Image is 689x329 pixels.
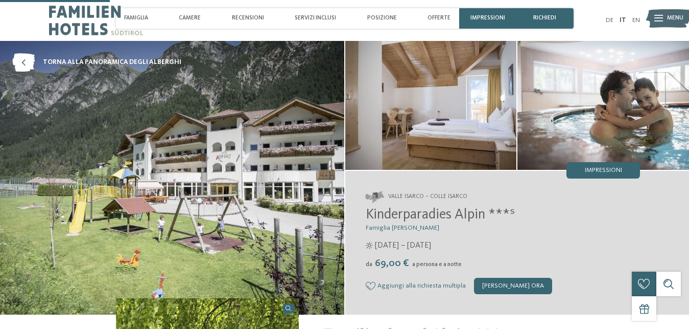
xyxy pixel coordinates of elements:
[366,261,372,268] span: da
[632,17,640,24] a: EN
[585,167,622,174] span: Impressioni
[388,193,467,201] span: Valle Isarco – Colle Isarco
[345,41,517,170] img: Il family hotel a Vipiteno per veri intenditori
[375,240,431,251] span: [DATE] – [DATE]
[517,41,689,170] img: Il family hotel a Vipiteno per veri intenditori
[43,58,181,67] span: torna alla panoramica degli alberghi
[373,258,411,269] span: 69,00 €
[366,242,373,249] i: Orari d'apertura estate
[606,17,613,24] a: DE
[412,261,462,268] span: a persona e a notte
[12,53,181,72] a: torna alla panoramica degli alberghi
[667,14,683,23] span: Menu
[474,278,552,294] div: [PERSON_NAME] ora
[366,208,515,222] span: Kinderparadies Alpin ***ˢ
[620,17,626,24] a: IT
[377,282,466,290] span: Aggiungi alla richiesta multipla
[366,225,439,231] span: Famiglia [PERSON_NAME]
